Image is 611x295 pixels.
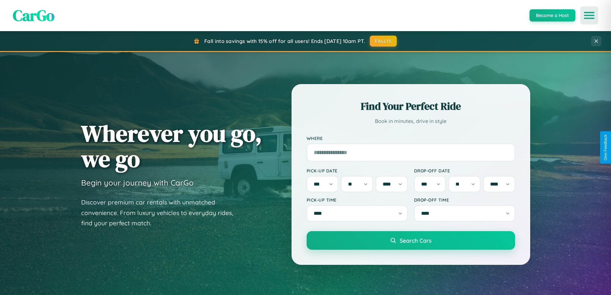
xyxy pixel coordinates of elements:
[307,168,408,173] label: Pick-up Date
[81,197,242,229] p: Discover premium car rentals with unmatched convenience. From luxury vehicles to everyday rides, ...
[580,6,598,24] button: Open menu
[414,197,515,203] label: Drop-off Time
[307,231,515,250] button: Search Cars
[204,38,365,44] span: Fall into savings with 15% off for all users! Ends [DATE] 10am PT.
[13,5,55,26] span: CarGo
[307,135,515,141] label: Where
[81,178,194,187] h3: Begin your journey with CarGo
[307,117,515,126] p: Book in minutes, drive in style
[307,99,515,113] h2: Find Your Perfect Ride
[603,134,608,161] div: Give Feedback
[414,168,515,173] label: Drop-off Date
[81,121,262,171] h1: Wherever you go, we go
[370,36,397,47] button: FALL15
[307,197,408,203] label: Pick-up Time
[530,9,575,22] button: Become a Host
[400,237,431,244] span: Search Cars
